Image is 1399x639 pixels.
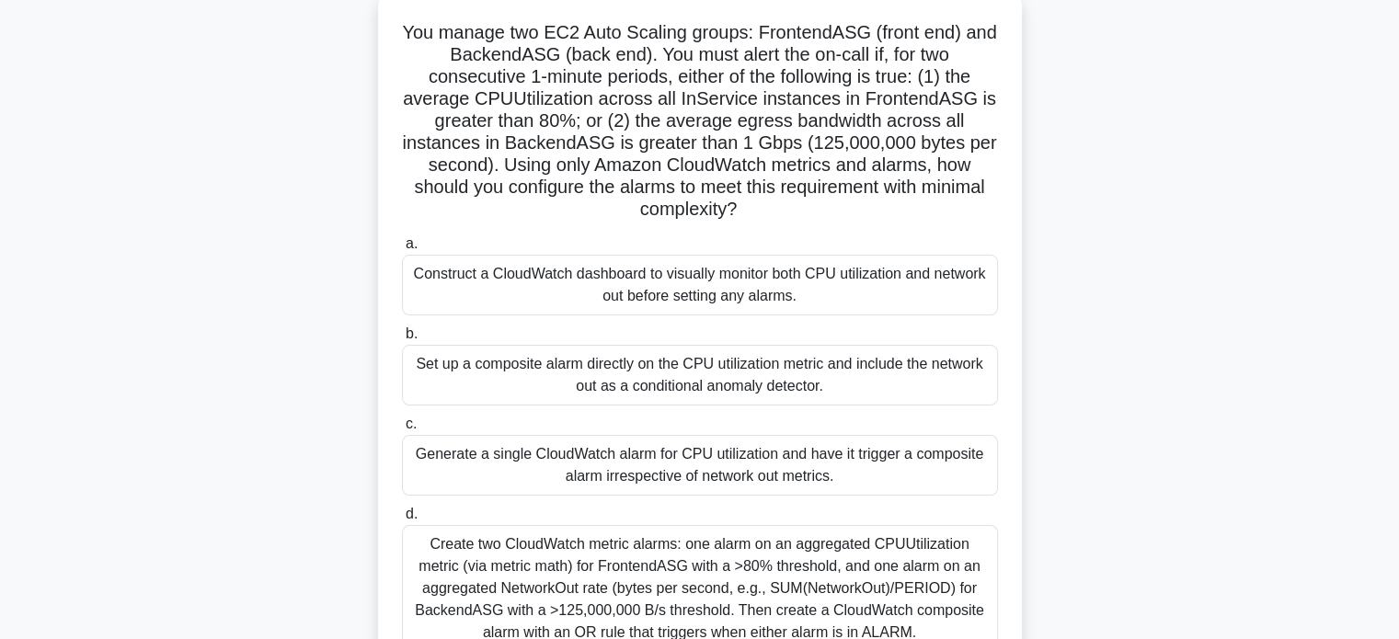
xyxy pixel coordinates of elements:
[402,345,998,405] div: Set up a composite alarm directly on the CPU utilization metric and include the network out as a ...
[406,235,418,251] span: a.
[406,506,418,521] span: d.
[406,325,418,341] span: b.
[402,435,998,496] div: Generate a single CloudWatch alarm for CPU utilization and have it trigger a composite alarm irre...
[406,416,417,431] span: c.
[400,21,1000,222] h5: You manage two EC2 Auto Scaling groups: FrontendASG (front end) and BackendASG (back end). You mu...
[402,255,998,315] div: Construct a CloudWatch dashboard to visually monitor both CPU utilization and network out before ...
